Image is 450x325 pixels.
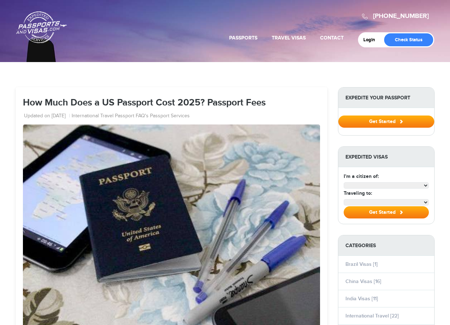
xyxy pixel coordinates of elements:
a: International Travel [22] [345,313,399,319]
a: China Visas [16] [345,278,381,284]
a: Passports [229,35,257,41]
button: Get Started [344,206,429,218]
a: Contact [320,35,344,41]
h1: How Much Does a US Passport Cost 2025? Passport Fees [23,98,320,108]
label: I'm a citizen of: [344,173,379,180]
a: International Travel [72,113,113,120]
button: Get Started [338,116,434,128]
a: Passports & [DOMAIN_NAME] [16,11,67,43]
strong: Expedited Visas [338,147,434,167]
a: Get Started [338,118,434,124]
strong: Categories [338,235,434,256]
a: Passport FAQ's [115,113,149,120]
a: Brazil Visas [1] [345,261,378,267]
a: Login [363,37,380,43]
a: Check Status [384,33,433,46]
label: Traveling to: [344,189,372,197]
strong: Expedite Your Passport [338,88,434,108]
li: Updated on [DATE] [24,113,70,120]
a: [PHONE_NUMBER] [373,12,429,20]
a: India Visas [11] [345,296,378,302]
a: Passport Services [150,113,190,120]
a: Travel Visas [272,35,306,41]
